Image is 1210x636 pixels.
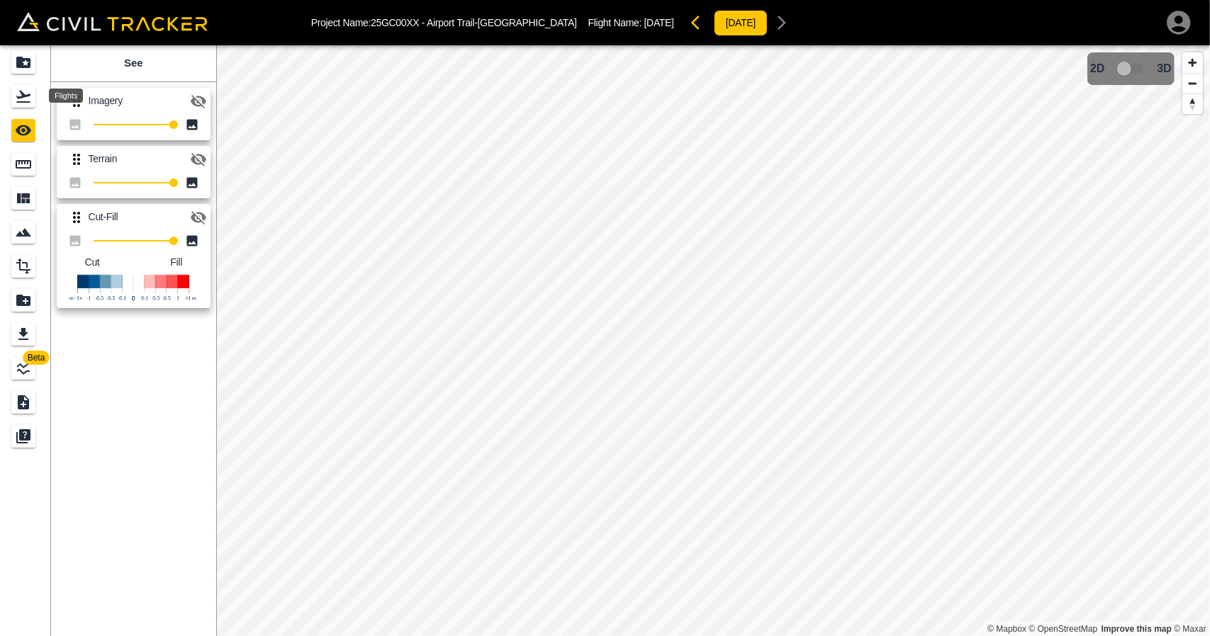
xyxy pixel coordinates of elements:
a: Map feedback [1102,624,1172,634]
span: 3D [1158,62,1172,75]
div: Flights [49,89,83,103]
button: [DATE] [714,10,768,36]
a: Maxar [1174,624,1206,634]
p: Project Name: 25GC00XX - Airport Trail-[GEOGRAPHIC_DATA] [311,17,577,28]
span: 3D model not uploaded yet [1111,55,1152,82]
img: Civil Tracker [17,12,208,32]
a: Mapbox [987,624,1026,634]
canvas: Map [216,45,1210,636]
a: OpenStreetMap [1029,624,1098,634]
button: Zoom in [1182,52,1203,73]
button: Reset bearing to north [1182,93,1203,114]
p: Flight Name: [588,17,674,28]
span: 2D [1090,62,1104,75]
button: Zoom out [1182,73,1203,93]
span: [DATE] [644,17,674,28]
